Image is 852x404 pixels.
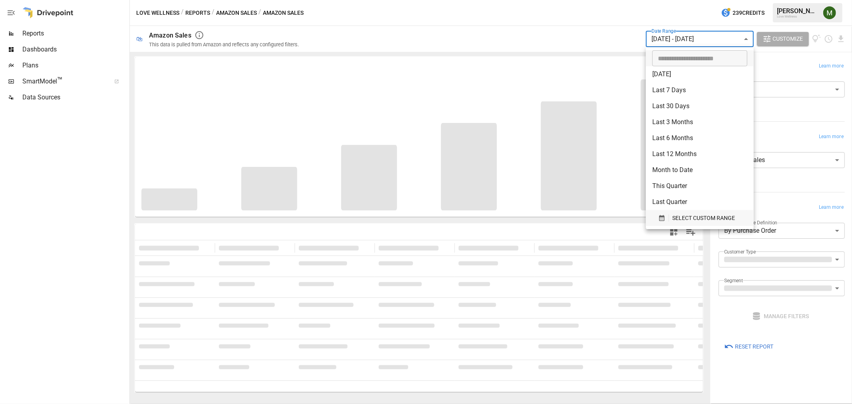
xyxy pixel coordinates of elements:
li: Last 3 Months [646,114,754,130]
li: This Quarter [646,178,754,194]
button: SELECT CUSTOM RANGE [652,210,747,226]
span: SELECT CUSTOM RANGE [672,213,735,223]
li: Last 7 Days [646,82,754,98]
li: Last 12 Months [646,146,754,162]
li: [DATE] [646,66,754,82]
li: Last 6 Months [646,130,754,146]
li: Month to Date [646,162,754,178]
li: Last 30 Days [646,98,754,114]
li: Last Quarter [646,194,754,210]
